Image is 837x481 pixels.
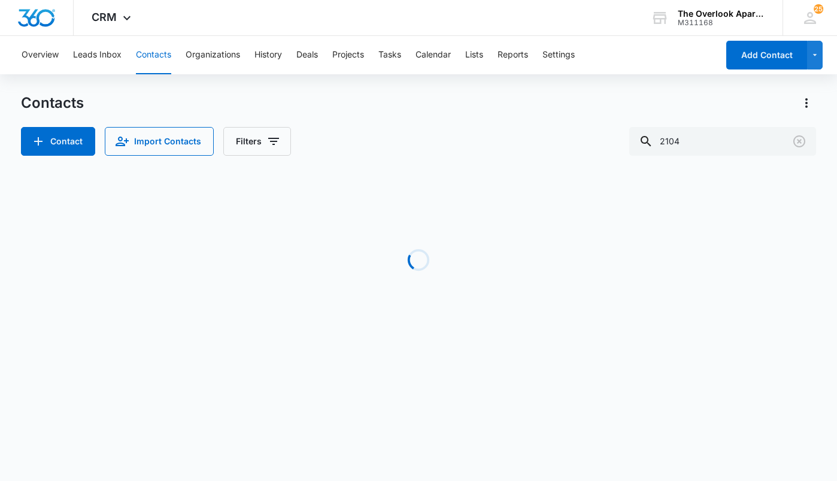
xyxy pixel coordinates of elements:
button: Overview [22,36,59,74]
h1: Contacts [21,94,84,112]
button: Calendar [416,36,451,74]
button: Reports [498,36,528,74]
button: Lists [465,36,483,74]
div: account name [678,9,765,19]
span: CRM [92,11,117,23]
button: Filters [223,127,291,156]
button: Clear [790,132,809,151]
button: Settings [542,36,575,74]
button: Organizations [186,36,240,74]
div: account id [678,19,765,27]
button: Import Contacts [105,127,214,156]
div: notifications count [814,4,823,14]
button: Projects [332,36,364,74]
button: Leads Inbox [73,36,122,74]
button: Add Contact [726,41,807,69]
button: Actions [797,93,816,113]
input: Search Contacts [629,127,816,156]
button: Add Contact [21,127,95,156]
button: Deals [296,36,318,74]
span: 25 [814,4,823,14]
button: History [254,36,282,74]
button: Contacts [136,36,171,74]
button: Tasks [378,36,401,74]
